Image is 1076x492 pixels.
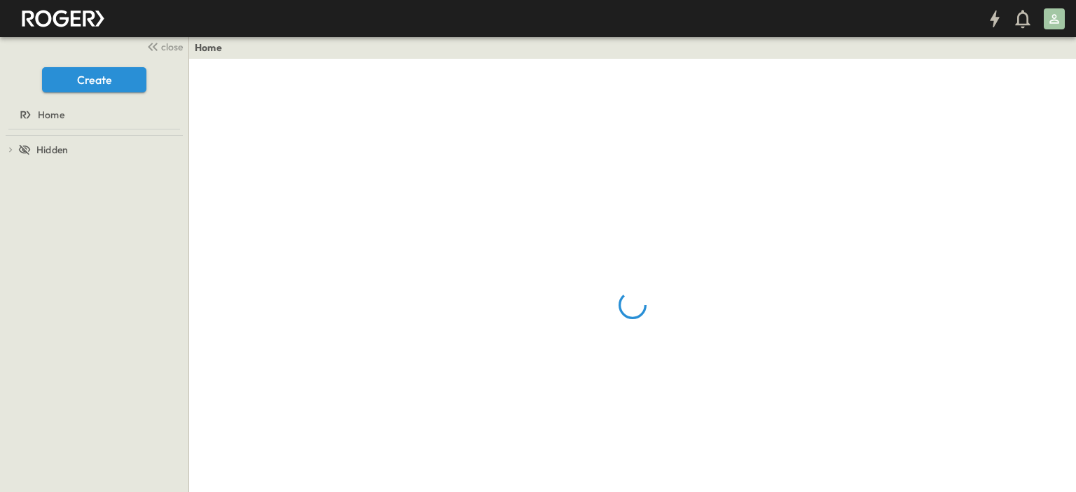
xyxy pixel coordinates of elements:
span: Hidden [36,143,68,157]
span: close [161,40,183,54]
a: Home [195,41,222,55]
button: Create [42,67,146,92]
button: close [141,36,186,56]
span: Home [38,108,64,122]
a: Home [3,105,183,125]
nav: breadcrumbs [195,41,230,55]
